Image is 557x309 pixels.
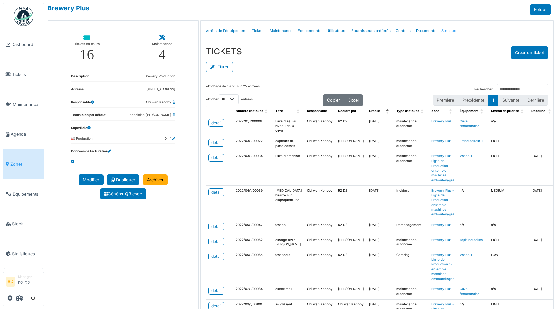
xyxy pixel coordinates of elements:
div: 4 [158,47,166,62]
span: Niveau de priorité: Activate to sort [521,106,525,116]
a: Brewery Plus [431,287,451,291]
a: Brewery Plus - Ligne de Production 1 - ensemble machines embouteillages [431,189,454,216]
td: [DATE] [366,185,394,220]
dd: [STREET_ADDRESS] [145,87,175,92]
a: Agenda [3,119,44,149]
a: Maintenance [3,89,44,119]
span: Équipement: Activate to sort [480,106,484,116]
td: 2022/01/1/00006 [233,116,273,136]
td: [DATE] [366,116,394,136]
a: Équipements [295,23,324,38]
td: Obi wan Kenoby [305,136,336,151]
td: Fuite d'eau au niveau de la cuve [273,116,305,136]
td: change over [PERSON_NAME] [273,235,305,250]
div: detail [211,288,221,294]
a: Brewery Plus [431,238,451,242]
td: R2 D2 [336,116,366,136]
td: 2022/05/1/00062 [233,235,273,250]
a: Brewery Plus [431,139,451,143]
a: Utilisateurs [324,23,349,38]
td: Obi wan Kenoby [305,220,336,235]
td: Obi wan Kenoby [305,284,336,299]
a: Maintenance [267,23,295,38]
li: RD [6,277,15,287]
div: Maintenance [152,41,172,47]
span: Stock [12,221,41,227]
span: Niveau de priorité [491,109,519,113]
button: 1 [488,95,498,106]
span: Numéro de ticket: Activate to sort [265,106,269,116]
td: R2 D2 [336,250,366,284]
td: [DATE] [366,151,394,185]
h3: TICKETS [206,46,242,56]
div: detail [211,303,221,309]
span: Agenda [11,131,41,137]
a: Dashboard [3,30,44,60]
div: detail [211,140,221,146]
label: Afficher entrées [206,94,253,104]
td: Catering [394,250,429,284]
a: Embouteilleur 1 [460,139,483,143]
div: Tickets en cours [74,41,100,47]
span: Tickets [12,71,41,78]
a: Équipements [3,179,44,209]
td: [PERSON_NAME] [336,284,366,299]
td: maintenance autonome [394,116,429,136]
a: Cuve fermentation [460,287,479,296]
a: detail [208,188,224,196]
td: [DATE] [366,284,394,299]
dt: Responsable [71,100,94,108]
li: R2 D2 [18,274,41,288]
span: Créé le: Activate to invert sorting [386,106,390,116]
td: n/a [457,220,488,235]
td: Obi wan Kenoby [305,235,336,250]
span: Zone: Activate to sort [449,106,453,116]
span: Équipement [460,109,478,113]
td: [DATE] [366,235,394,250]
td: n/a [488,220,529,235]
td: n/a [457,185,488,220]
dd: 🏭 Production [71,136,93,141]
td: 2022/03/1/00034 [233,151,273,185]
span: Deadline: Activate to sort [548,106,552,116]
span: Excel [348,98,359,103]
td: n/a [488,116,529,136]
div: detail [211,224,221,229]
td: R2 D2 [336,220,366,235]
span: Équipements [13,191,41,197]
a: Stock [3,209,44,239]
div: detail [211,189,221,195]
a: RD ManagerR2 D2 [6,274,41,290]
a: Statistiques [3,239,44,269]
a: Modifier [79,174,104,185]
span: Déclaré par [338,109,356,113]
a: detail [208,223,224,230]
span: Titre [275,109,283,113]
a: detail [208,287,224,295]
div: detail [211,239,221,244]
td: 2022/05/1/00047 [233,220,273,235]
span: Maintenance [13,101,41,108]
td: Fuite d'amoniac [273,151,305,185]
a: Fournisseurs préférés [349,23,393,38]
a: Vanne 1 [460,253,472,257]
td: HIGH [488,235,529,250]
dd: Technicien [PERSON_NAME] [128,113,175,118]
a: Générer QR code [100,188,146,199]
a: Contrats [393,23,413,38]
dt: Données de facturation [71,149,111,154]
dt: Description [71,74,89,81]
a: Maintenance 4 [147,30,178,67]
dt: Adresse [71,87,84,95]
button: Filtrer [206,62,233,72]
td: [PERSON_NAME] [336,136,366,151]
td: R2 D2 [336,185,366,220]
div: 16 [79,47,94,62]
div: Affichage de 1 à 25 sur 25 entrées [206,84,260,94]
label: Rechercher : [474,87,494,92]
dd: Obi wan Kenoby [146,100,175,105]
span: Créé le [369,109,380,113]
td: [DATE] [366,220,394,235]
td: Obi wan Kenoby [305,185,336,220]
div: detail [211,155,221,161]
